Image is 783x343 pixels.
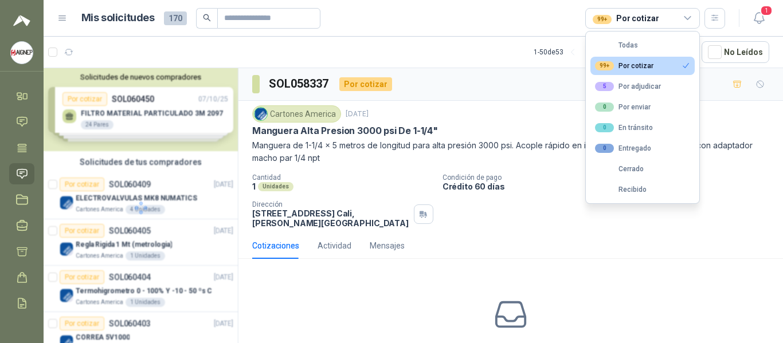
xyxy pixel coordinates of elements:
img: Company Logo [255,108,267,120]
div: Por cotizar [593,12,659,25]
div: Por adjudicar [595,82,661,91]
p: Cantidad [252,174,433,182]
div: 5 [595,82,614,91]
div: Actividad [318,239,351,252]
div: Cartones America [252,105,341,123]
span: search [203,14,211,22]
button: 5Por adjudicar [590,77,695,96]
div: 99+ [595,61,614,70]
span: 1 [760,5,773,16]
p: Condición de pago [443,174,778,182]
button: Todas [590,36,695,54]
button: 1 [749,8,769,29]
div: En tránsito [595,123,653,132]
p: 1 [252,182,256,191]
button: 0En tránsito [590,119,695,137]
p: Manguera de 1-1/4 x 5 metros de longitud para alta presión 3000 psi. Acople rápido en inox en un ... [252,139,769,164]
span: 170 [164,11,187,25]
div: 0 [595,144,614,153]
p: Manguera Alta Presion 3000 psi De 1-1/4" [252,125,438,137]
button: Recibido [590,180,695,199]
div: Por cotizar [339,77,392,91]
div: 0 [595,102,614,112]
button: 99+Por cotizar [590,57,695,75]
button: 0Entregado [590,139,695,157]
div: Mensajes [370,239,405,252]
div: Recibido [595,186,647,194]
div: 0 [595,123,614,132]
h1: Mis solicitudes [81,10,155,26]
div: Por enviar [595,102,651,112]
p: Crédito 60 días [443,182,778,191]
img: Company Logo [11,42,33,64]
p: Dirección [252,200,409,208]
div: 1 - 50 de 53 [534,43,600,61]
div: Todas [595,41,638,49]
div: Unidades [258,182,293,191]
div: Entregado [595,144,651,153]
div: Por cotizar [595,61,653,70]
button: No Leídos [702,41,769,63]
h3: SOL058337 [269,75,330,93]
button: 0Por enviar [590,98,695,116]
button: Cerrado [590,160,695,178]
div: Cerrado [595,165,644,173]
p: [DATE] [346,109,369,120]
div: 99+ [593,15,612,24]
div: Cotizaciones [252,239,299,252]
img: Logo peakr [13,14,30,27]
p: [STREET_ADDRESS] Cali , [PERSON_NAME][GEOGRAPHIC_DATA] [252,208,409,228]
